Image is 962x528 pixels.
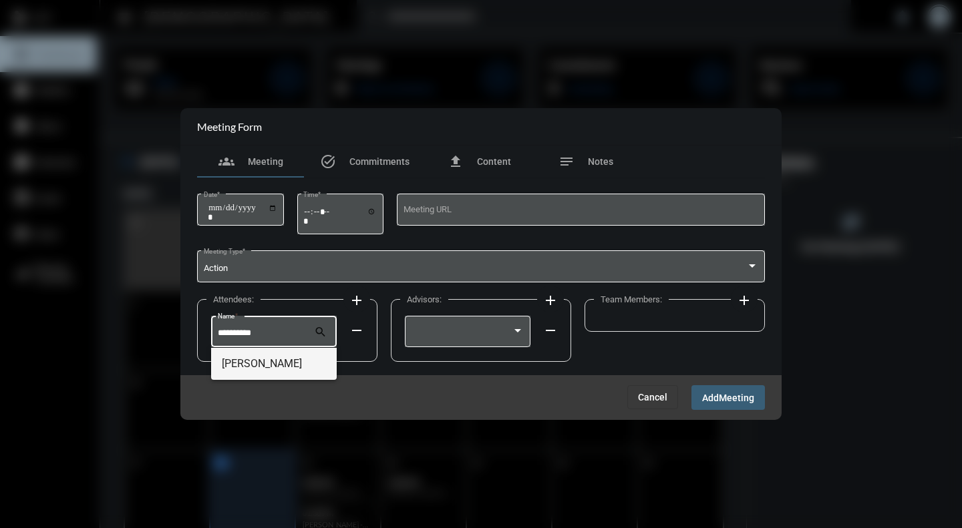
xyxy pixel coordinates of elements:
[477,156,511,167] span: Content
[248,156,283,167] span: Meeting
[736,292,752,308] mat-icon: add
[349,292,365,308] mat-icon: add
[222,348,326,380] span: [PERSON_NAME]
[204,263,228,273] span: Action
[218,154,234,170] mat-icon: groups
[558,154,575,170] mat-icon: notes
[542,292,558,308] mat-icon: add
[349,322,365,338] mat-icon: remove
[197,120,262,133] h2: Meeting Form
[702,392,719,403] span: Add
[594,294,669,304] label: Team Members:
[314,325,330,341] mat-icon: search
[349,156,410,167] span: Commitments
[542,322,558,338] mat-icon: remove
[320,154,336,170] mat-icon: task_alt
[448,154,464,170] mat-icon: file_upload
[206,294,261,304] label: Attendees:
[627,385,678,409] button: Cancel
[691,385,765,410] button: AddMeeting
[400,294,448,304] label: Advisors:
[719,392,754,403] span: Meeting
[638,392,667,403] span: Cancel
[588,156,613,167] span: Notes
